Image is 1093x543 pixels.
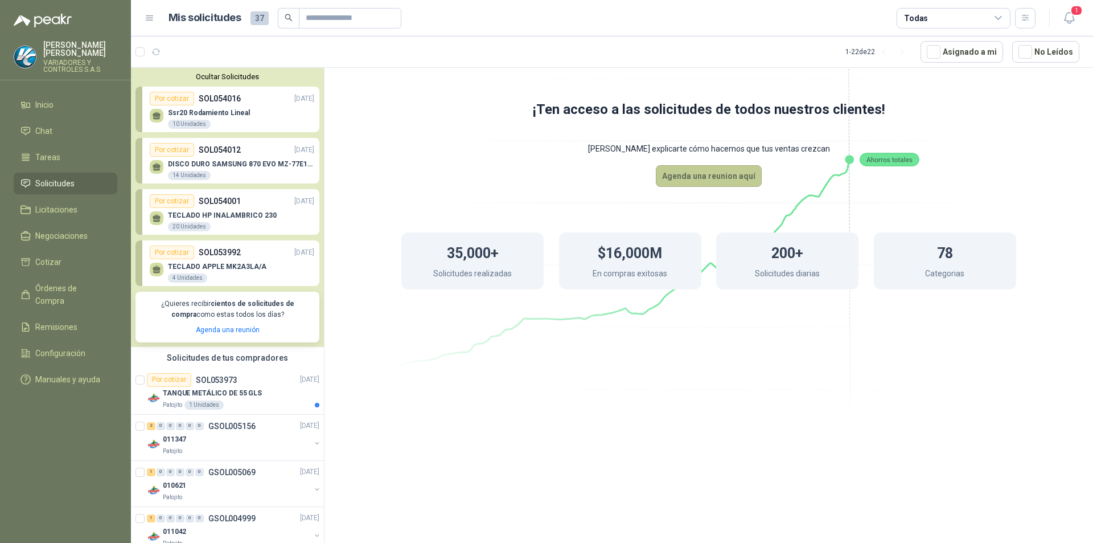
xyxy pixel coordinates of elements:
div: 0 [166,422,175,430]
a: Órdenes de Compra [14,277,117,312]
p: [DATE] [300,467,319,477]
div: 0 [157,468,165,476]
button: No Leídos [1012,41,1079,63]
span: 37 [250,11,269,25]
div: 1 - 22 de 22 [845,43,911,61]
div: 2 [147,422,155,430]
span: Chat [35,125,52,137]
a: 1 0 0 0 0 0 GSOL005069[DATE] Company Logo010621Patojito [147,466,322,502]
a: Por cotizarSOL053973[DATE] Company LogoTANQUE METÁLICO DE 55 GLSPatojito1 Unidades [131,369,324,415]
a: Configuración [14,342,117,364]
a: Licitaciones [14,199,117,221]
a: Solicitudes [14,173,117,194]
a: Cotizar [14,251,117,273]
a: Por cotizarSOL053992[DATE] TECLADO APPLE MK2A3LA/A4 Unidades [135,240,319,286]
h1: $16,000M [598,239,662,264]
a: Por cotizarSOL054001[DATE] TECLADO HP INALAMBRICO 23020 Unidades [135,189,319,235]
a: Manuales y ayuda [14,369,117,390]
button: Agenda una reunion aquí [656,165,762,187]
p: 011042 [163,526,186,537]
span: Remisiones [35,321,77,333]
div: Por cotizar [147,373,191,387]
img: Company Logo [147,391,161,405]
p: [PERSON_NAME] [PERSON_NAME] [43,41,117,57]
h1: 35,000+ [447,239,499,264]
div: 0 [166,468,175,476]
button: Asignado a mi [921,41,1003,63]
p: SOL054001 [199,195,241,207]
span: Tareas [35,151,60,164]
p: [DATE] [300,420,319,431]
div: 0 [186,422,194,430]
p: SOL054016 [199,92,241,105]
div: 10 Unidades [168,120,211,129]
div: Por cotizar [150,246,194,259]
p: Patojito [163,493,182,502]
p: DISCO DURO SAMSUNG 870 EVO MZ-77E1T0 1TB [168,160,314,168]
a: Chat [14,120,117,142]
p: [DATE] [300,513,319,524]
p: Ssr20 Rodamiento Lineal [168,109,250,117]
span: Licitaciones [35,203,77,216]
div: 0 [176,468,184,476]
a: Por cotizarSOL054016[DATE] Ssr20 Rodamiento Lineal10 Unidades [135,87,319,132]
div: Por cotizar [150,143,194,157]
span: Órdenes de Compra [35,282,106,307]
h1: 78 [937,239,953,264]
button: 1 [1059,8,1079,28]
div: 4 Unidades [168,273,207,283]
h1: Mis solicitudes [169,10,241,26]
p: Patojito [163,401,182,410]
div: 0 [186,468,194,476]
div: 0 [157,515,165,522]
div: 0 [157,422,165,430]
p: [DATE] [300,374,319,385]
p: SOL053992 [199,246,241,259]
div: 0 [166,515,175,522]
a: Negociaciones [14,225,117,247]
div: 14 Unidades [168,171,211,180]
div: Todas [904,12,928,25]
p: Categorias [925,267,964,283]
p: Patojito [163,447,182,456]
div: 0 [186,515,194,522]
span: search [285,14,293,22]
p: [DATE] [294,93,314,104]
p: SOL053973 [196,376,237,384]
span: Solicitudes [35,177,75,190]
a: Por cotizarSOL054012[DATE] DISCO DURO SAMSUNG 870 EVO MZ-77E1T0 1TB14 Unidades [135,138,319,183]
p: TANQUE METÁLICO DE 55 GLS [163,388,262,399]
p: [PERSON_NAME] explicarte cómo hacemos que tus ventas crezcan [356,132,1062,165]
p: GSOL004999 [208,515,256,522]
div: Por cotizar [150,92,194,105]
button: Ocultar Solicitudes [135,72,319,81]
div: 0 [195,468,204,476]
span: Manuales y ayuda [35,373,100,386]
p: [DATE] [294,196,314,207]
div: 1 [147,515,155,522]
a: 2 0 0 0 0 0 GSOL005156[DATE] Company Logo011347Patojito [147,419,322,456]
p: GSOL005156 [208,422,256,430]
p: [DATE] [294,145,314,156]
h1: 200+ [771,239,803,264]
p: TECLADO HP INALAMBRICO 230 [168,211,277,219]
p: VARIADORES Y CONTROLES S.A.S [43,59,117,73]
p: ¿Quieres recibir como estas todos los días? [142,299,313,320]
div: 20 Unidades [168,222,211,231]
span: Negociaciones [35,230,88,242]
div: 0 [195,422,204,430]
span: 1 [1070,5,1083,16]
img: Logo peakr [14,14,72,27]
span: Inicio [35,99,54,111]
p: TECLADO APPLE MK2A3LA/A [168,263,266,271]
div: 0 [195,515,204,522]
a: Inicio [14,94,117,116]
img: Company Logo [147,484,161,497]
p: 010621 [163,480,186,491]
a: Agenda una reunión [196,326,260,334]
span: Cotizar [35,256,61,268]
div: 1 [147,468,155,476]
img: Company Logo [14,46,36,68]
p: 011347 [163,434,186,445]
